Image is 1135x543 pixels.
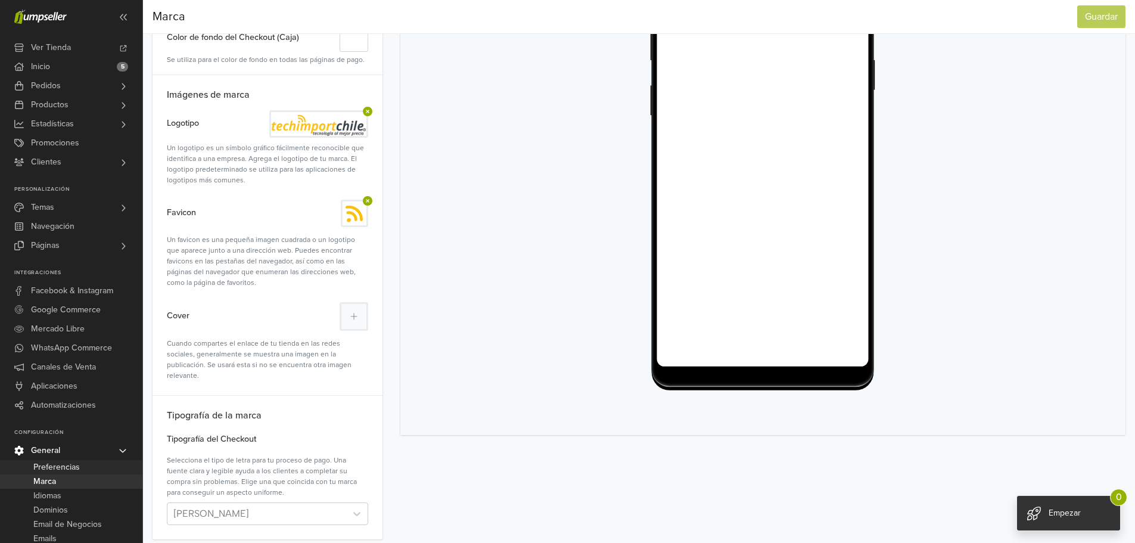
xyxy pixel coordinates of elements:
span: Estadísticas [31,114,74,134]
button: # [340,23,368,52]
span: Inicio [31,57,50,76]
label: Cover [167,302,189,328]
span: Marca [33,474,56,489]
div: Un logotipo es un símbolo gráfico fácilmente reconocible que identifica a una empresa. Agrega el ... [167,142,368,185]
span: Mercado Libre [31,319,85,339]
span: Preferencias [33,460,80,474]
span: Canales de Venta [31,358,96,377]
h6: Tipografía de la marca [153,395,383,426]
div: Selecciona el tipo de letra para tu proceso de pago. Una fuente clara y legible ayuda a los clien... [167,452,368,498]
p: Personalización [14,186,142,193]
span: Empezar [1049,508,1081,518]
span: Dominios [33,503,68,517]
span: Google Commerce [31,300,101,319]
span: Clientes [31,153,61,172]
label: Favicon [167,200,196,225]
span: 0 [1110,489,1127,506]
span: Idiomas [33,489,61,503]
span: Navegación [31,217,74,236]
label: Color de fondo del Checkout (Caja) [167,23,299,52]
label: Tipografía del Checkout [167,433,256,446]
span: Promociones [31,134,79,153]
div: Empezar 0 [1017,496,1120,530]
span: Marca [153,8,185,26]
img: logo_trans_mail_prestahop_mantenimient_factura.png [271,112,366,136]
span: Aplicaciones [31,377,77,396]
span: Páginas [31,236,60,255]
button: Guardar [1077,5,1125,28]
span: Automatizaciones [31,396,96,415]
span: Facebook & Instagram [31,281,113,300]
span: Productos [31,95,69,114]
p: Configuración [14,429,142,436]
span: General [31,441,60,460]
span: Email de Negocios [33,517,102,532]
div: Un favicon es una pequeña imagen cuadrada o un logotipo que aparece junto a una dirección web. Pu... [167,232,368,288]
p: Integraciones [14,269,142,277]
span: Ver Tienda [31,38,71,57]
span: WhatsApp Commerce [31,339,112,358]
label: Logotipo [167,110,199,135]
span: Temas [31,198,54,217]
img: retiro_20en_20vi_C3_B1a.png [343,201,366,225]
span: 5 [117,62,128,72]
div: Se utiliza para el color de fondo en todas las páginas de pago. [167,54,368,65]
h6: Imágenes de marca [153,75,383,106]
span: Pedidos [31,76,61,95]
div: Cuando compartes el enlace de tu tienda en las redes sociales, generalmente se muestra una imagen... [167,336,368,381]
